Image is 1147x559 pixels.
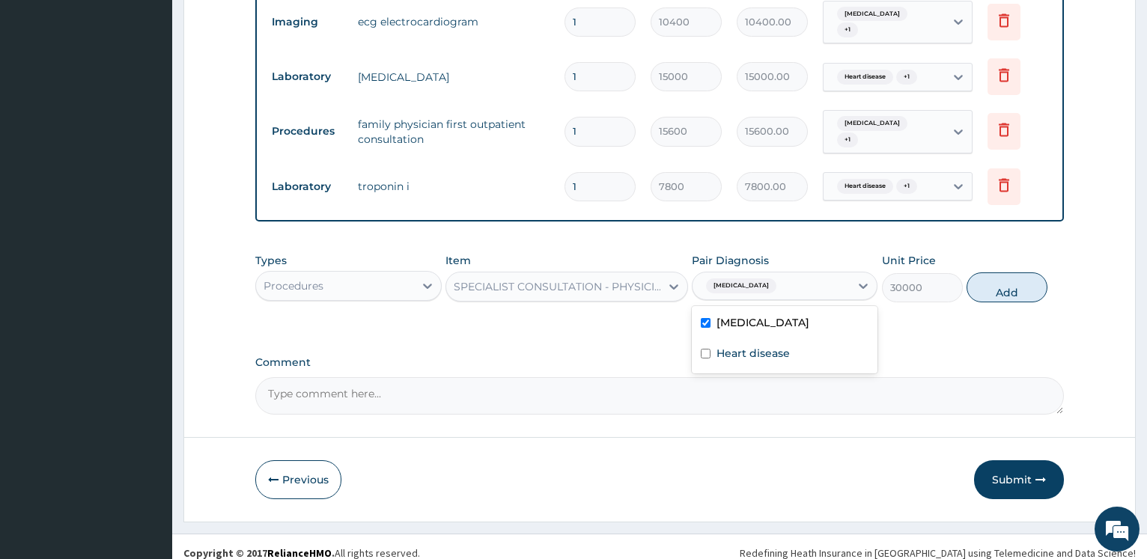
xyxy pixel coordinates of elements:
[7,388,285,440] textarea: Type your message and hit 'Enter'
[717,346,790,361] label: Heart disease
[837,7,907,22] span: [MEDICAL_DATA]
[350,171,557,201] td: troponin i
[454,279,662,294] div: SPECIALIST CONSULTATION - PHYSICIAN
[246,7,282,43] div: Minimize live chat window
[255,356,1064,369] label: Comment
[717,315,809,330] label: [MEDICAL_DATA]
[837,179,893,194] span: Heart disease
[350,109,557,154] td: family physician first outpatient consultation
[264,8,350,36] td: Imaging
[837,116,907,131] span: [MEDICAL_DATA]
[255,460,341,499] button: Previous
[706,278,776,293] span: [MEDICAL_DATA]
[255,254,287,267] label: Types
[78,84,252,103] div: Chat with us now
[692,253,769,268] label: Pair Diagnosis
[264,63,350,91] td: Laboratory
[445,253,471,268] label: Item
[967,272,1047,302] button: Add
[350,62,557,92] td: [MEDICAL_DATA]
[350,7,557,37] td: ecg electrocardiogram
[28,75,61,112] img: d_794563401_company_1708531726252_794563401
[837,22,858,37] span: + 1
[896,179,917,194] span: + 1
[837,132,858,147] span: + 1
[837,70,893,85] span: Heart disease
[974,460,1064,499] button: Submit
[87,178,207,329] span: We're online!
[896,70,917,85] span: + 1
[264,117,350,145] td: Procedures
[264,278,323,293] div: Procedures
[264,173,350,201] td: Laboratory
[882,253,936,268] label: Unit Price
